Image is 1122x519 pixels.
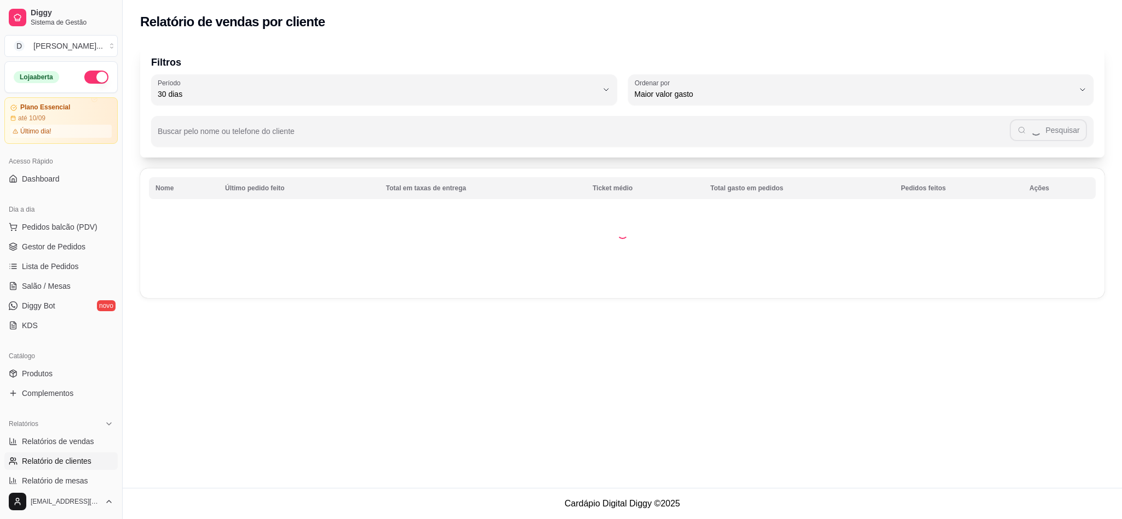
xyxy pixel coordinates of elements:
input: Buscar pelo nome ou telefone do cliente [158,130,1010,141]
div: [PERSON_NAME] ... [33,40,103,51]
span: Diggy [31,8,113,18]
button: Ordenar porMaior valor gasto [628,74,1094,105]
article: Plano Essencial [20,103,70,112]
a: Produtos [4,365,118,382]
p: Filtros [151,55,1094,70]
span: Relatório de mesas [22,475,88,486]
div: Loja aberta [14,71,59,83]
span: Dashboard [22,173,60,184]
div: Acesso Rápido [4,153,118,170]
a: Diggy Botnovo [4,297,118,314]
span: Salão / Mesas [22,281,71,291]
a: Complementos [4,384,118,402]
a: Relatórios de vendas [4,433,118,450]
a: Salão / Mesas [4,277,118,295]
div: Catálogo [4,347,118,365]
label: Período [158,78,184,88]
a: Relatório de clientes [4,452,118,470]
a: Dashboard [4,170,118,188]
footer: Cardápio Digital Diggy © 2025 [123,488,1122,519]
span: Produtos [22,368,53,379]
span: Relatórios [9,419,38,428]
button: Select a team [4,35,118,57]
span: [EMAIL_ADDRESS][DOMAIN_NAME] [31,497,100,506]
article: Último dia! [20,127,51,136]
article: até 10/09 [18,114,45,123]
button: Período30 dias [151,74,617,105]
span: 30 dias [158,89,597,100]
label: Ordenar por [635,78,674,88]
a: Plano Essencialaté 10/09Último dia! [4,97,118,144]
button: [EMAIL_ADDRESS][DOMAIN_NAME] [4,488,118,515]
span: Pedidos balcão (PDV) [22,221,97,232]
a: KDS [4,317,118,334]
span: Maior valor gasto [635,89,1074,100]
div: Loading [617,228,628,239]
span: D [14,40,25,51]
span: Relatórios de vendas [22,436,94,447]
span: Lista de Pedidos [22,261,79,272]
span: KDS [22,320,38,331]
a: DiggySistema de Gestão [4,4,118,31]
a: Gestor de Pedidos [4,238,118,255]
h2: Relatório de vendas por cliente [140,13,325,31]
span: Sistema de Gestão [31,18,113,27]
a: Lista de Pedidos [4,258,118,275]
div: Dia a dia [4,201,118,218]
span: Gestor de Pedidos [22,241,85,252]
a: Relatório de mesas [4,472,118,489]
span: Diggy Bot [22,300,55,311]
span: Complementos [22,388,73,399]
button: Alterar Status [84,71,108,84]
button: Pedidos balcão (PDV) [4,218,118,236]
span: Relatório de clientes [22,456,91,466]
